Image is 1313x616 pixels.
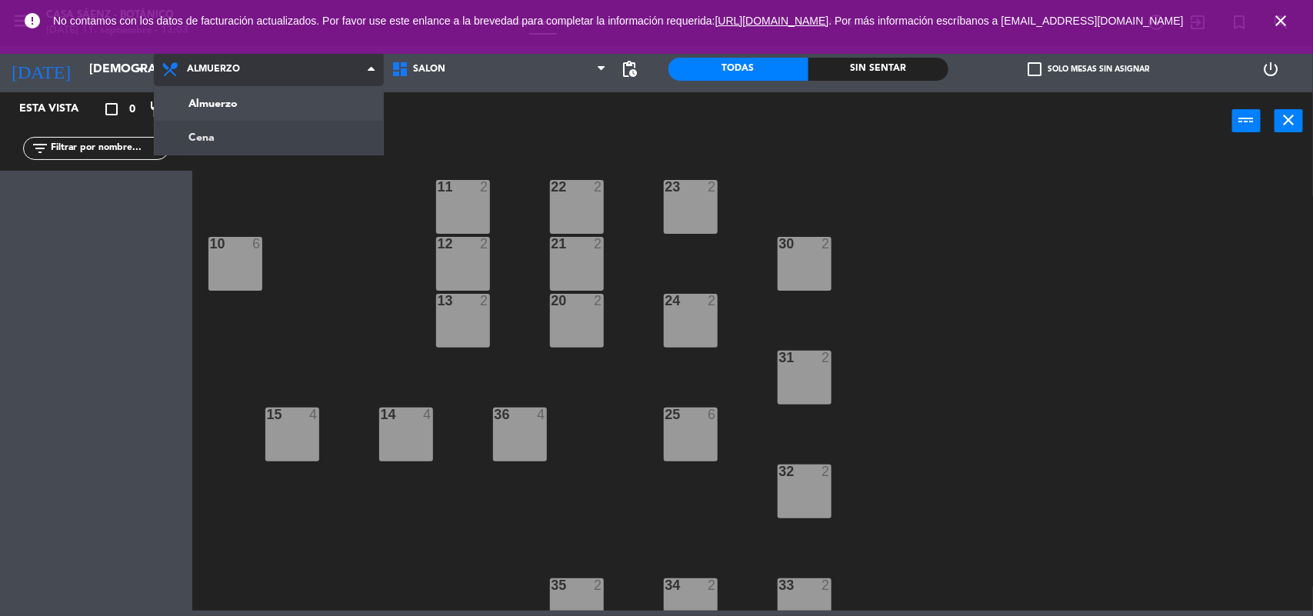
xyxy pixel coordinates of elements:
[821,578,831,592] div: 2
[668,58,808,81] div: Todas
[779,578,780,592] div: 33
[413,64,445,75] span: SALON
[132,60,150,78] i: arrow_drop_down
[1232,109,1261,132] button: power_input
[480,237,489,251] div: 2
[594,237,603,251] div: 2
[708,578,717,592] div: 2
[594,294,603,308] div: 2
[779,351,780,365] div: 31
[821,237,831,251] div: 2
[715,15,829,27] a: [URL][DOMAIN_NAME]
[438,180,438,194] div: 11
[8,100,111,118] div: Esta vista
[665,294,666,308] div: 24
[1271,12,1290,30] i: close
[594,180,603,194] div: 2
[1028,62,1041,76] span: check_box_outline_blank
[1238,111,1256,129] i: power_input
[438,294,438,308] div: 13
[1261,60,1280,78] i: power_settings_new
[480,180,489,194] div: 2
[1280,111,1298,129] i: close
[31,139,49,158] i: filter_list
[829,15,1184,27] a: . Por más información escríbanos a [EMAIL_ADDRESS][DOMAIN_NAME]
[102,100,121,118] i: crop_square
[49,140,168,157] input: Filtrar por nombre...
[309,408,318,421] div: 4
[210,237,211,251] div: 10
[381,408,382,421] div: 14
[779,237,780,251] div: 30
[155,87,383,121] a: Almuerzo
[148,100,167,118] i: restaurant
[808,58,948,81] div: Sin sentar
[1028,62,1149,76] label: Solo mesas sin asignar
[423,408,432,421] div: 4
[665,578,666,592] div: 34
[129,101,135,118] span: 0
[53,15,1184,27] span: No contamos con los datos de facturación actualizados. Por favor use este enlance a la brevedad p...
[537,408,546,421] div: 4
[708,408,717,421] div: 6
[665,180,666,194] div: 23
[708,294,717,308] div: 2
[187,64,240,75] span: Almuerzo
[438,237,438,251] div: 12
[708,180,717,194] div: 2
[480,294,489,308] div: 2
[779,464,780,478] div: 32
[155,121,383,155] a: Cena
[267,408,268,421] div: 15
[252,237,262,251] div: 6
[594,578,603,592] div: 2
[665,408,666,421] div: 25
[1275,109,1303,132] button: close
[621,60,639,78] span: pending_actions
[821,464,831,478] div: 2
[23,12,42,30] i: error
[821,351,831,365] div: 2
